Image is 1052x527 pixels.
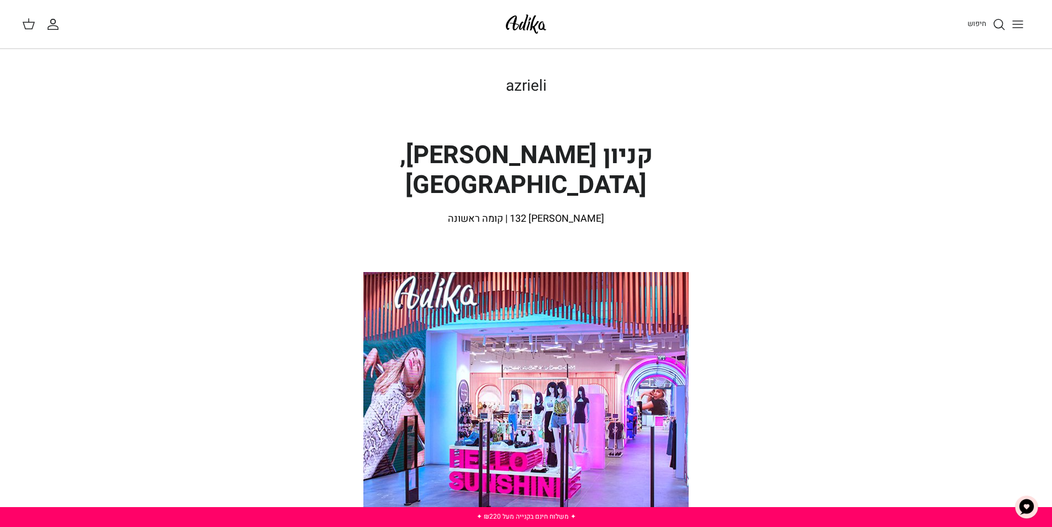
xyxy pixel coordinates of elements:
img: adika [363,272,689,512]
h1: azrieli [327,77,725,96]
button: Toggle menu [1006,12,1030,36]
a: חיפוש [968,18,1006,31]
span: חיפוש [968,18,986,29]
img: Adika IL [503,11,549,37]
span: קניון [PERSON_NAME], [GEOGRAPHIC_DATA] [400,137,653,204]
button: צ'אט [1010,491,1043,524]
a: החשבון שלי [46,18,64,31]
span: [PERSON_NAME] 132 | קומה ראשונה [448,211,604,226]
a: ✦ משלוח חינם בקנייה מעל ₪220 ✦ [477,512,576,521]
